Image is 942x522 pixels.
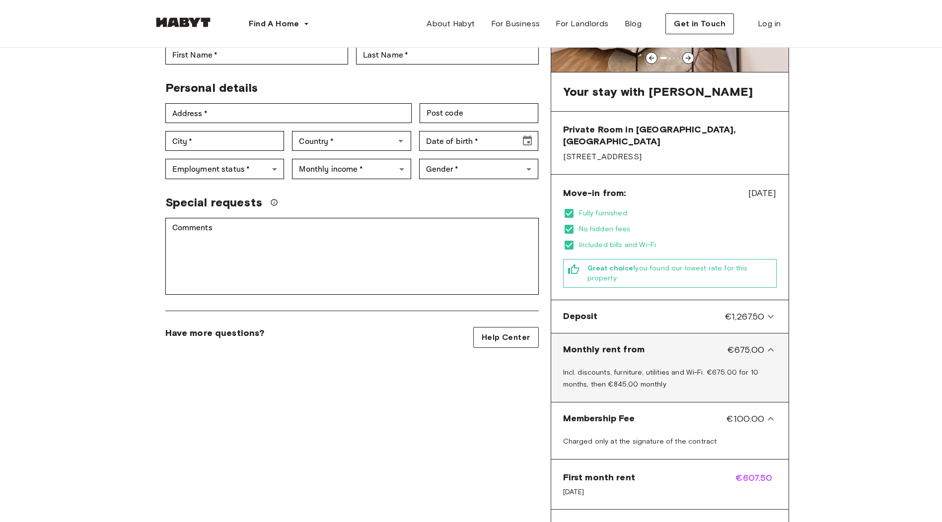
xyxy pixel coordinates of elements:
button: Get in Touch [665,13,734,34]
div: Comments [165,218,539,295]
span: Get in Touch [674,18,725,30]
button: Choose date [517,131,537,151]
span: Personal details [165,80,258,95]
span: Charged only at the signature of the contract [563,437,717,446]
a: Help Center [473,327,538,348]
svg: We'll do our best to accommodate your request, but please note we can't guarantee it will be poss... [270,198,278,206]
span: No hidden fees [579,224,777,234]
button: Open [394,134,408,148]
span: Blog [625,18,642,30]
span: Have more questions? [165,327,265,339]
div: City [165,131,285,151]
div: Last Name [356,45,539,65]
div: Post code [420,103,539,123]
span: Log in [758,18,781,30]
a: For Business [483,14,548,34]
span: Incl. discounts, furniture, utilities and Wi-Fi. €675.00 for 10 months, then €845.00 monthly [563,368,758,389]
span: €1,267.50 [725,310,764,323]
span: Move-in from: [563,187,626,199]
span: [DATE] [748,187,777,199]
span: About Habyt [427,18,475,30]
span: [DATE] [563,487,635,497]
span: Help Center [482,331,530,343]
span: Special requests [165,195,262,210]
span: Fully furnished [579,208,777,218]
a: Blog [617,14,650,34]
span: €675.00 [727,343,764,356]
div: Monthly rent from€675.00 [555,337,785,362]
span: Monthly rent from [563,343,645,356]
div: Membership Fee€100.00 [555,406,785,431]
img: Habyt [153,17,213,27]
span: First month rent [563,471,635,483]
span: For Landlords [556,18,608,30]
span: Included bills and Wi-Fi [579,240,777,250]
div: Address [165,103,412,123]
span: Your stay with [PERSON_NAME] [563,84,753,99]
span: Find A Home [249,18,299,30]
span: [STREET_ADDRESS] [563,151,777,162]
span: you found our lowest rate for this property [587,263,772,283]
button: Find A Home [241,14,317,34]
span: Private Room in [GEOGRAPHIC_DATA], [GEOGRAPHIC_DATA] [563,124,777,147]
a: About Habyt [419,14,483,34]
div: First Name [165,45,348,65]
a: For Landlords [548,14,616,34]
span: Deposit [563,310,598,323]
a: Log in [750,14,789,34]
b: Great choice! [587,264,636,272]
span: For Business [491,18,540,30]
span: €607.50 [735,471,776,497]
div: Deposit€1,267.50 [555,304,785,329]
span: €100.00 [726,412,764,425]
span: Membership Fee [563,412,635,425]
